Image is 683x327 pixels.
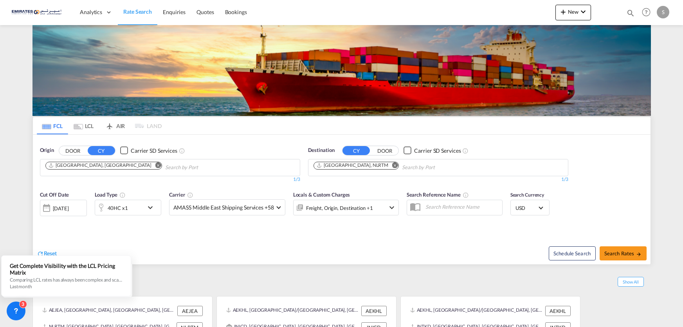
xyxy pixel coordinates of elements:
span: Origin [40,146,54,154]
span: Help [640,5,653,19]
span: Search Reference Name [407,192,469,198]
div: Carrier SD Services [414,147,461,155]
input: Chips input. [165,161,240,174]
button: icon-plus 400-fgNewicon-chevron-down [555,5,591,20]
div: [DATE] [53,205,69,212]
div: [DATE] [40,200,87,216]
button: Remove [387,162,398,170]
span: Show All [618,277,643,287]
div: Freight Origin Destination Dock Stuffing [306,202,373,213]
md-tab-item: AIR [99,117,131,134]
md-icon: icon-chevron-down [146,203,159,212]
md-icon: icon-chevron-down [578,7,588,16]
div: icon-refreshReset [37,249,57,258]
button: Search Ratesicon-arrow-right [600,246,647,260]
div: AEKHL, Mina Khalifa/Abu Dhabi, United Arab Emirates, Middle East, Middle East [410,306,543,316]
span: AMASS Middle East Shipping Services +58 [173,204,274,211]
md-chips-wrap: Chips container. Use arrow keys to select chips. [312,159,480,174]
md-icon: icon-chevron-down [387,203,396,212]
md-icon: icon-magnify [626,9,635,17]
md-icon: Your search will be saved by the below given name [463,192,469,198]
button: CY [88,146,115,155]
div: 1/3 [40,176,300,183]
input: Search Reference Name [422,201,502,213]
md-icon: Unchecked: Search for CY (Container Yard) services for all selected carriers.Checked : Search for... [179,148,185,154]
div: S [657,6,669,18]
div: Freight Origin Destination Dock Stuffingicon-chevron-down [293,200,399,215]
span: Rate Search [123,8,152,15]
md-icon: icon-arrow-right [636,251,642,257]
div: 40HC x1 [108,202,128,213]
span: Carrier [169,192,193,198]
input: Chips input. [402,161,476,174]
span: Reset [44,250,57,257]
span: New [559,9,588,15]
md-icon: icon-refresh [37,250,44,257]
span: Destination [308,146,335,154]
button: DOOR [371,146,398,155]
div: AEKHL [545,306,571,316]
span: Load Type [95,192,126,198]
img: c67187802a5a11ec94275b5db69a26e6.png [12,4,65,21]
div: Help [640,5,657,20]
button: CY [342,146,370,155]
div: 1/3 [308,176,568,183]
md-icon: icon-information-outline [119,192,126,198]
div: Carrier SD Services [131,147,177,155]
img: LCL+%26+FCL+BACKGROUND.png [32,25,651,116]
button: Remove [150,162,162,170]
div: AEKHL, Mina Khalifa/Abu Dhabi, United Arab Emirates, Middle East, Middle East [226,306,359,316]
div: AEJEA, Jebel Ali, United Arab Emirates, Middle East, Middle East [42,306,175,316]
div: icon-magnify [626,9,635,20]
md-checkbox: Checkbox No Ink [120,146,177,155]
md-select: Select Currency: $ USDUnited States Dollar [515,202,545,213]
div: 40HC x1icon-chevron-down [95,200,161,215]
md-checkbox: Checkbox No Ink [404,146,461,155]
button: Note: By default Schedule search will only considerorigin ports, destination ports and cut off da... [549,246,596,260]
div: AEKHL [361,306,387,316]
span: Locals & Custom Charges [293,192,350,198]
span: Quotes [196,9,214,15]
div: Press delete to remove this chip. [316,162,390,169]
span: Search Rates [604,250,642,257]
span: Enquiries [163,9,186,15]
md-pagination-wrapper: Use the left and right arrow keys to navigate between tabs [37,117,162,134]
md-tab-item: LCL [68,117,99,134]
md-tab-item: FCL [37,117,68,134]
md-icon: Unchecked: Search for CY (Container Yard) services for all selected carriers.Checked : Search for... [462,148,469,154]
md-icon: The selected Trucker/Carrierwill be displayed in the rate results If the rates are from another f... [187,192,193,198]
span: Bookings [225,9,247,15]
md-datepicker: Select [40,215,46,226]
md-icon: icon-airplane [105,121,114,127]
span: Search Currency [510,192,544,198]
div: Press delete to remove this chip. [48,162,153,169]
span: Analytics [80,8,102,16]
div: Rotterdam, NLRTM [316,162,389,169]
span: USD [515,204,537,211]
div: AEJEA [177,306,203,316]
button: DOOR [59,146,87,155]
span: Cut Off Date [40,192,69,198]
md-icon: icon-plus 400-fg [559,7,568,16]
md-chips-wrap: Chips container. Use arrow keys to select chips. [44,159,243,174]
div: OriginDOOR CY Checkbox No InkUnchecked: Search for CY (Container Yard) services for all selected ... [33,135,651,264]
div: Jebel Ali, AEJEA [48,162,151,169]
